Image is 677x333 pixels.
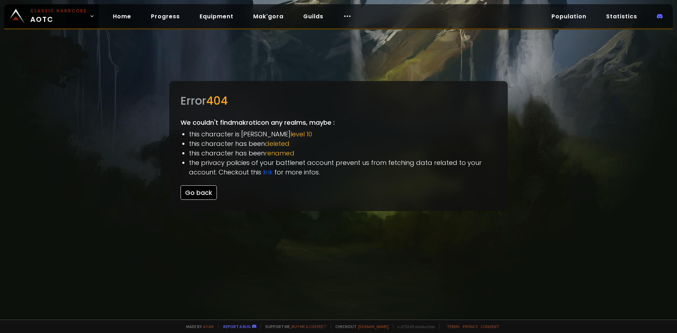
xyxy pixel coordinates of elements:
[223,324,251,329] a: Report a bug
[169,81,508,211] div: We couldn't find makrotic on any realms, maybe :
[481,324,499,329] a: Consent
[30,8,87,14] small: Classic Hardcore
[298,9,329,24] a: Guilds
[393,324,435,329] span: v. d752d5 - production
[107,9,137,24] a: Home
[181,185,217,200] button: Go back
[145,9,185,24] a: Progress
[182,324,214,329] span: Made by
[181,92,496,109] div: Error
[4,4,99,28] a: Classic HardcoreAOTC
[265,139,289,148] span: deleted
[181,188,217,197] a: Go back
[291,130,312,138] span: level 10
[189,139,496,148] li: this character has been
[261,324,327,329] span: Support me,
[463,324,478,329] a: Privacy
[358,324,389,329] a: [DOMAIN_NAME]
[206,93,228,109] span: 404
[265,149,294,158] span: renamed
[263,168,273,177] a: link
[194,9,239,24] a: Equipment
[30,8,87,25] span: AOTC
[292,324,327,329] a: Buy me a coffee
[248,9,289,24] a: Mak'gora
[189,148,496,158] li: this character has been
[203,324,214,329] a: a fan
[447,324,460,329] a: Terms
[189,158,496,177] li: the privacy policies of your battlenet account prevent us from fetching data related to your acco...
[546,9,592,24] a: Population
[331,324,389,329] span: Checkout
[189,129,496,139] li: this character is [PERSON_NAME]
[600,9,643,24] a: Statistics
